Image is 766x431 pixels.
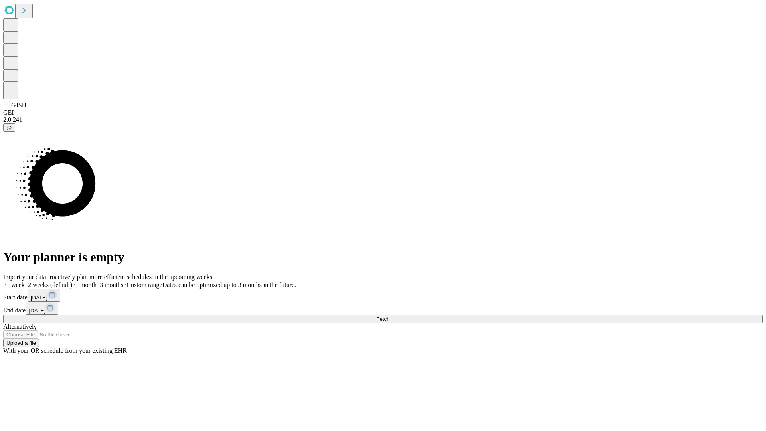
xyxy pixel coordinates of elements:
span: Custom range [126,281,162,288]
span: 3 months [100,281,123,288]
div: GEI [3,109,763,116]
div: End date [3,302,763,315]
button: [DATE] [26,302,58,315]
span: 1 week [6,281,25,288]
button: [DATE] [28,289,60,302]
span: Dates can be optimized up to 3 months in the future. [162,281,296,288]
span: [DATE] [31,295,47,301]
div: Start date [3,289,763,302]
span: With your OR schedule from your existing EHR [3,347,127,354]
button: Fetch [3,315,763,323]
span: 1 month [75,281,97,288]
div: 2.0.241 [3,116,763,123]
span: Proactively plan more efficient schedules in the upcoming weeks. [46,273,214,280]
button: @ [3,123,15,132]
span: Alternatively [3,323,37,330]
span: Fetch [376,316,389,322]
span: [DATE] [29,308,45,314]
button: Upload a file [3,339,39,347]
h1: Your planner is empty [3,250,763,265]
span: @ [6,125,12,130]
span: Import your data [3,273,46,280]
span: 2 weeks (default) [28,281,72,288]
span: GJSH [11,102,26,109]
